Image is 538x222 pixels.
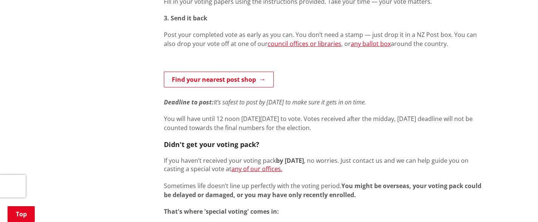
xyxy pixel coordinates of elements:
iframe: Messenger Launcher [503,190,530,217]
p: Post your completed vote as early as you can. You don’t need a stamp — just drop it in a NZ Post ... [164,30,486,48]
em: Deadline to post: [164,98,214,106]
p: You will have until 12 noon [DATE][DATE] to vote. Votes received after the midday, [DATE] deadlin... [164,114,486,132]
a: any ballot box [351,40,391,48]
strong: That's where 'special voting' comes in: [164,207,279,216]
strong: by [DATE] [276,156,304,165]
a: Top [8,206,35,222]
strong: 3. Send it back [164,14,207,22]
a: Find your nearest post shop [164,72,274,87]
strong: Didn't get your voting pack? [164,140,259,149]
p: Sometimes life doesn’t line up perfectly with the voting period. [164,181,486,199]
a: council offices or libraries [268,40,341,48]
em: It’s safest to post by [DATE] to make sure it gets in on time. [214,98,366,106]
p: If you haven’t received your voting pack , no worries. Just contact us and we can help guide you ... [164,156,486,173]
strong: You might be overseas, your voting pack could be delayed or damaged, or you may have only recentl... [164,182,481,199]
a: any of our offices. [231,165,282,173]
